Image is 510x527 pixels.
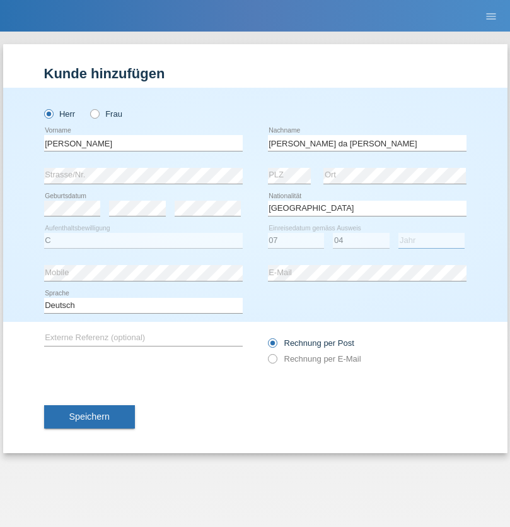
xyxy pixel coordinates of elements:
i: menu [485,10,497,23]
label: Rechnung per E-Mail [268,354,361,364]
label: Herr [44,109,76,119]
input: Herr [44,109,52,117]
input: Rechnung per Post [268,338,276,354]
span: Speichern [69,412,110,422]
button: Speichern [44,405,135,429]
input: Frau [90,109,98,117]
h1: Kunde hinzufügen [44,66,467,81]
a: menu [478,12,504,20]
label: Rechnung per Post [268,338,354,348]
label: Frau [90,109,122,119]
input: Rechnung per E-Mail [268,354,276,370]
